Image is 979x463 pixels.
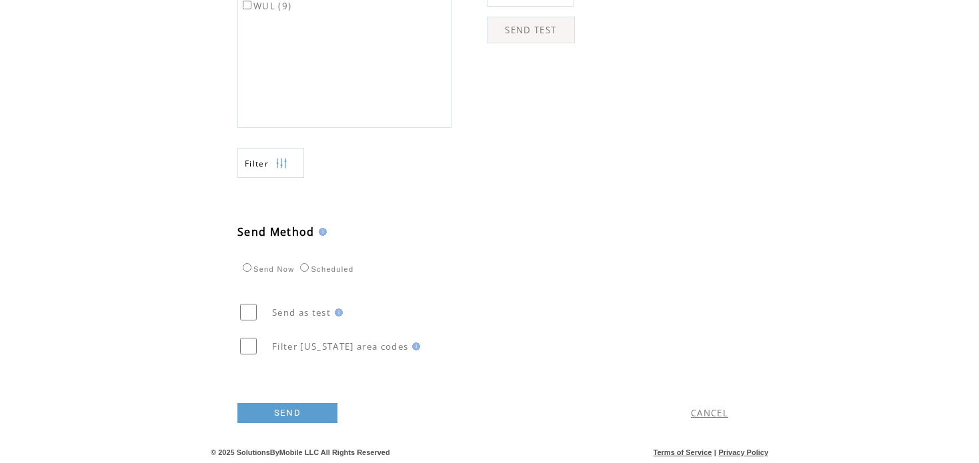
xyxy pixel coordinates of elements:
a: CANCEL [691,407,728,419]
img: help.gif [331,308,343,316]
span: Send as test [272,306,331,318]
span: Show filters [245,158,269,169]
a: SEND TEST [487,17,575,43]
span: © 2025 SolutionsByMobile LLC All Rights Reserved [211,448,390,456]
input: Scheduled [300,263,309,272]
a: Filter [237,148,304,178]
img: help.gif [315,228,327,236]
span: Send Method [237,225,315,239]
a: Privacy Policy [718,448,768,456]
img: filters.png [275,149,287,179]
label: Scheduled [297,265,353,273]
a: SEND [237,403,337,423]
img: help.gif [408,342,420,350]
label: Send Now [239,265,294,273]
input: WUL (9) [243,1,251,9]
span: Filter [US_STATE] area codes [272,340,408,352]
a: Terms of Service [654,448,712,456]
input: Send Now [243,263,251,272]
span: | [714,448,716,456]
